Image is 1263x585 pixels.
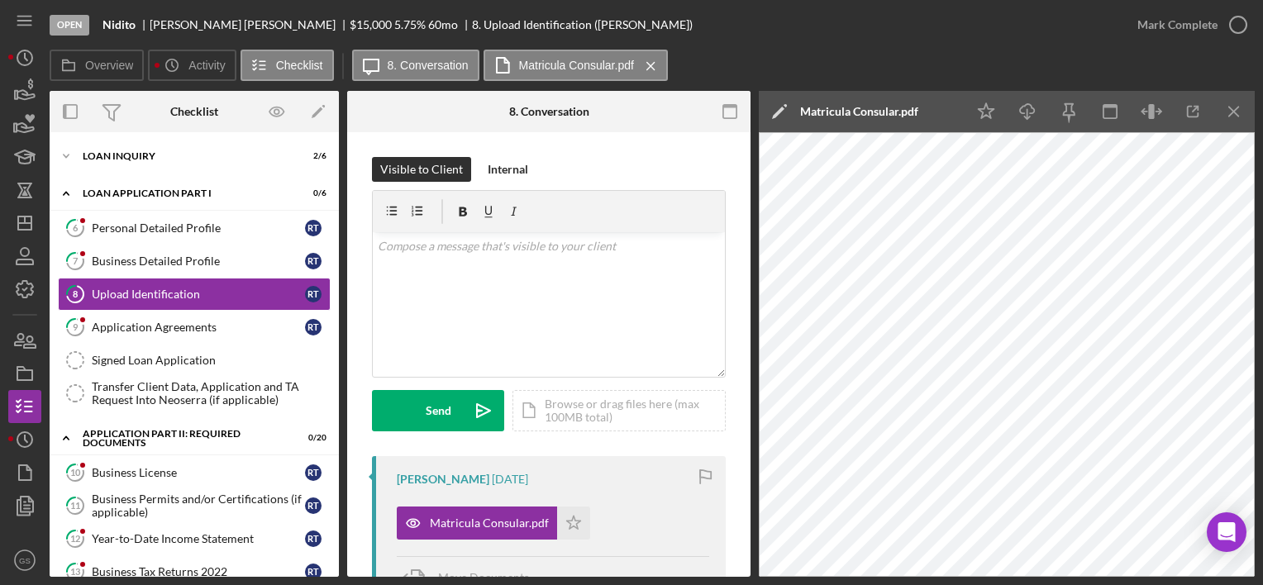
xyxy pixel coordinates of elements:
a: 7Business Detailed ProfileRT [58,245,331,278]
div: R T [305,564,322,580]
span: Move Documents [438,570,529,584]
div: 60 mo [428,18,458,31]
div: R T [305,220,322,236]
a: 9Application AgreementsRT [58,311,331,344]
div: 0 / 20 [297,433,326,443]
a: 8Upload IdentificationRT [58,278,331,311]
div: [PERSON_NAME] [397,473,489,486]
div: Application Part II: Required Documents [83,429,285,448]
div: Upload Identification [92,288,305,301]
button: Checklist [241,50,334,81]
div: Business Tax Returns 2022 [92,565,305,578]
a: 6Personal Detailed ProfileRT [58,212,331,245]
div: Business Permits and/or Certifications (if applicable) [92,492,305,519]
button: Overview [50,50,144,81]
button: Matricula Consular.pdf [484,50,668,81]
button: Send [372,390,504,431]
div: Signed Loan Application [92,354,330,367]
button: Visible to Client [372,157,471,182]
a: 10Business LicenseRT [58,456,331,489]
div: R T [305,464,322,481]
div: Year-to-Date Income Statement [92,532,305,545]
tspan: 7 [73,255,79,266]
div: Mark Complete [1137,8,1218,41]
div: Transfer Client Data, Application and TA Request Into Neoserra (if applicable) [92,380,330,407]
div: Business License [92,466,305,479]
label: Checklist [276,59,323,72]
a: 11Business Permits and/or Certifications (if applicable)RT [58,489,331,522]
div: Business Detailed Profile [92,254,305,268]
b: Nidito [102,18,136,31]
div: Checklist [170,105,218,118]
tspan: 8 [73,288,78,299]
div: Application Agreements [92,321,305,334]
tspan: 11 [70,500,80,511]
div: R T [305,497,322,514]
div: 8. Conversation [509,105,589,118]
label: Overview [85,59,133,72]
div: Matricula Consular.pdf [430,516,549,530]
tspan: 9 [73,321,79,332]
tspan: 13 [70,566,80,577]
tspan: 12 [70,533,80,544]
div: Personal Detailed Profile [92,221,305,235]
a: Signed Loan Application [58,344,331,377]
div: R T [305,253,322,269]
div: Open [50,15,89,36]
a: 12Year-to-Date Income StatementRT [58,522,331,555]
label: Matricula Consular.pdf [519,59,634,72]
div: 5.75 % [394,18,426,31]
button: Activity [148,50,236,81]
a: Transfer Client Data, Application and TA Request Into Neoserra (if applicable) [58,377,331,410]
tspan: 10 [70,467,81,478]
div: 2 / 6 [297,151,326,161]
time: 2025-10-01 19:18 [492,473,528,486]
span: $15,000 [350,17,392,31]
text: GS [19,556,31,565]
button: Matricula Consular.pdf [397,507,590,540]
div: R T [305,286,322,302]
div: R T [305,319,322,335]
div: Loan Application Part I [83,188,285,198]
label: 8. Conversation [388,59,469,72]
div: Loan Inquiry [83,151,285,161]
div: Visible to Client [380,157,463,182]
div: Matricula Consular.pdf [800,105,918,118]
div: R T [305,530,322,547]
div: Send [426,390,451,431]
div: Open Intercom Messenger [1207,512,1246,552]
button: Internal [479,157,536,182]
div: Internal [488,157,528,182]
div: [PERSON_NAME] [PERSON_NAME] [150,18,350,31]
button: 8. Conversation [352,50,479,81]
button: GS [8,544,41,577]
div: 8. Upload Identification ([PERSON_NAME]) [472,18,693,31]
div: 0 / 6 [297,188,326,198]
label: Activity [188,59,225,72]
button: Mark Complete [1121,8,1255,41]
tspan: 6 [73,222,79,233]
